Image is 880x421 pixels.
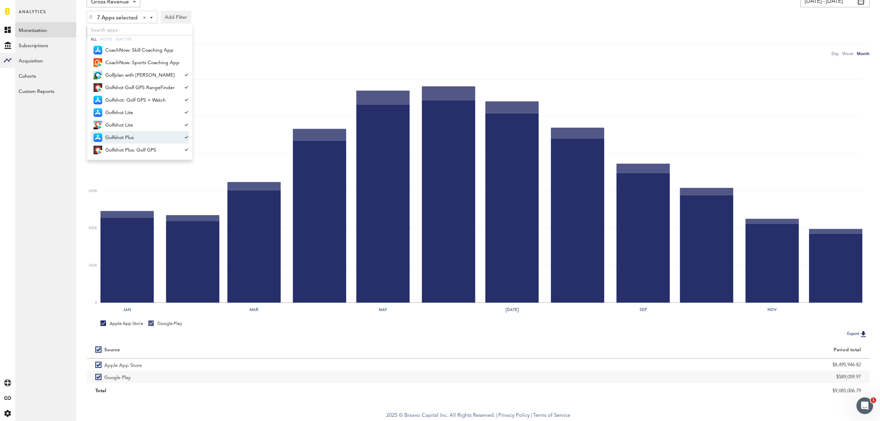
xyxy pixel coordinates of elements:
[15,37,76,53] a: Subscriptions
[104,359,142,371] span: Apple App Store
[105,69,179,81] span: Golfplan with [PERSON_NAME]
[95,386,469,396] div: Total
[94,46,102,54] img: 21.png
[845,329,870,338] button: Export
[105,119,179,131] span: Golfshot Lite
[91,119,182,131] a: Golfshot Lite
[487,347,861,353] div: Period total
[105,82,179,94] span: Golfshot Golf GPS RangeFinder
[91,81,182,94] a: Golfshot Golf GPS RangeFinder
[98,63,102,67] img: 17.png
[487,372,861,382] div: $589,059.97
[105,132,179,144] span: Golfshot Plus
[98,75,102,79] img: 17.png
[89,264,97,267] text: 200K
[91,69,182,81] a: Golfplan with [PERSON_NAME]
[87,24,192,35] input: Search apps
[89,15,93,19] img: trash_awesome_blue.svg
[91,106,182,119] a: Golfshot Lite
[91,144,182,156] a: Golfshot Plus: Golf GPS
[533,413,570,418] a: Terms of Service
[94,71,102,79] img: sBPeqS6XAcNXYiGp6eff5ihk_aIia0HG7q23RzlLlG3UvEseAchHCstpU1aPnIK6Zg
[98,125,102,129] img: 17.png
[859,330,868,338] img: Export
[95,301,97,304] text: 0
[767,307,777,313] text: Nov
[98,88,102,92] img: 17.png
[94,133,102,142] img: 21.png
[94,96,102,104] img: 21.png
[116,35,132,44] div: Inactive
[161,11,191,23] button: Add Filter
[148,320,182,327] div: Google Play
[487,386,861,396] div: $9,085,006.79
[105,94,179,106] span: Golfshot: Golf GPS + Watch
[105,107,179,119] span: Golfshot Lite
[94,121,102,129] img: a11NXiQTRNSXhrAMvtN-2slz3VkCtde3tPM6Zm9MgPNPABo-zWWBvkmQmOQm8mMzBJY
[104,371,131,383] span: Google Play
[15,83,76,98] a: Custom Reports
[94,58,102,67] img: 2Xbc31OCI-Vjec7zXvAE2OM2ObFaU9b1-f7yXthkulAYejON_ZuzouX1xWJgL0G7oZ0
[91,56,182,69] a: CoachNow: Sports Coaching App
[105,144,179,156] span: Golfshot Plus: Golf GPS
[379,307,387,313] text: May
[15,68,76,83] a: Cohorts
[386,411,495,421] span: 2025 © Braavo Capital Inc. All Rights Reserved.
[104,347,120,353] div: Source
[143,16,146,19] div: Clear
[640,307,647,313] text: Sep
[105,44,179,56] span: CoachNow: Skill Coaching App
[91,44,182,56] a: CoachNow: Skill Coaching App
[89,189,97,193] text: 600K
[123,307,131,313] text: Jan
[487,360,861,370] div: $8,495,946.82
[91,94,182,106] a: Golfshot: Golf GPS + Watch
[91,131,182,144] a: Golfshot Plus
[19,8,46,22] span: Analytics
[14,5,39,11] span: Support
[505,307,519,313] text: [DATE]
[842,50,853,57] div: Week
[15,53,76,68] a: Acquisition
[94,146,102,154] img: qo9Ua-kR-mJh2mDZAFTx63M3e_ysg5da39QDrh9gHco8-Wy0ARAsrZgd-3XanziKTNQl
[871,397,876,403] span: 1
[100,35,112,44] div: Active
[97,12,138,24] span: 7 Apps selected
[105,57,179,69] span: CoachNow: Sports Coaching App
[87,11,95,23] div: Delete
[89,227,97,230] text: 400K
[856,397,873,414] iframe: Intercom live chat
[94,108,102,117] img: 21.png
[98,150,102,154] img: 17.png
[100,320,143,327] div: Apple App Store
[91,35,97,44] div: All
[857,50,870,57] div: Month
[498,413,530,418] a: Privacy Policy
[249,307,258,313] text: Mar
[94,83,102,92] img: 9UIL7DXlNAIIFEZzCGWNoqib7oEsivjZRLL_hB0ZyHGU9BuA-VfhrlfGZ8low1eCl7KE
[15,22,76,37] a: Monetization
[831,50,839,57] div: Day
